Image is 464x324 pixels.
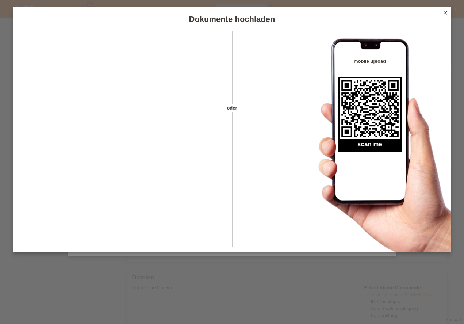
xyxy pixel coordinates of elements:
h1: Dokumente hochladen [13,15,451,24]
h4: mobile upload [338,58,402,64]
span: oder [219,104,245,112]
i: close [442,10,448,16]
a: close [441,9,450,18]
iframe: Upload [24,49,219,232]
h2: scan me [338,141,402,152]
